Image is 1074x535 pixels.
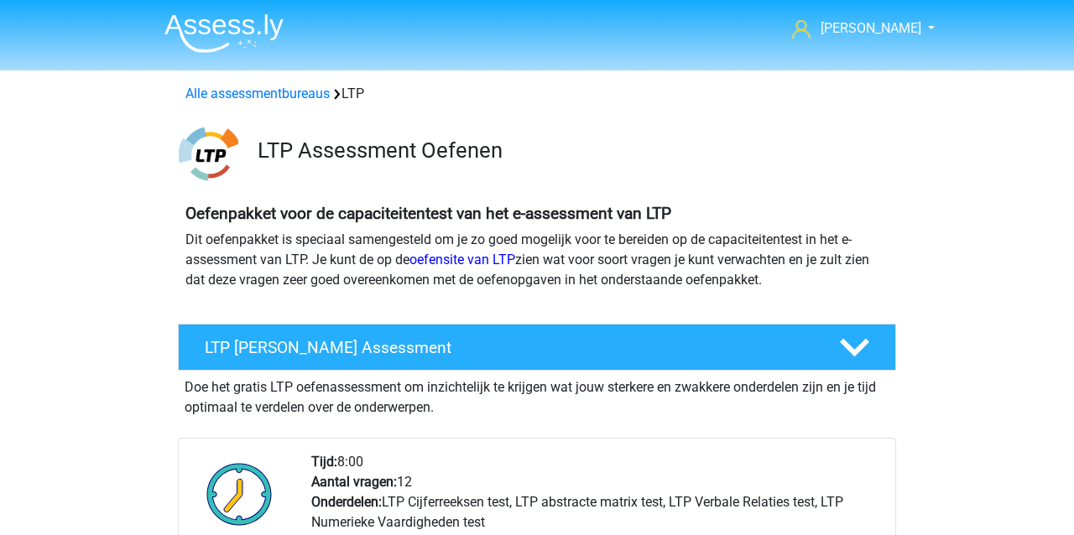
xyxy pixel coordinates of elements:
h3: LTP Assessment Oefenen [258,138,883,164]
h4: LTP [PERSON_NAME] Assessment [205,338,812,357]
a: Alle assessmentbureaus [185,86,330,101]
a: LTP [PERSON_NAME] Assessment [171,324,903,371]
div: Doe het gratis LTP oefenassessment om inzichtelijk te krijgen wat jouw sterkere en zwakkere onder... [178,371,896,418]
p: Dit oefenpakket is speciaal samengesteld om je zo goed mogelijk voor te bereiden op de capaciteit... [185,230,889,290]
a: oefensite van LTP [409,252,515,267]
b: Oefenpakket voor de capaciteitentest van het e-assessment van LTP [185,204,671,223]
img: Assessly [164,13,284,53]
b: Aantal vragen: [311,474,397,490]
img: ltp.png [179,124,238,184]
b: Onderdelen: [311,494,382,510]
b: Tijd: [311,454,337,470]
span: [PERSON_NAME] [821,20,921,36]
a: [PERSON_NAME] [785,18,923,39]
div: LTP [179,84,895,104]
